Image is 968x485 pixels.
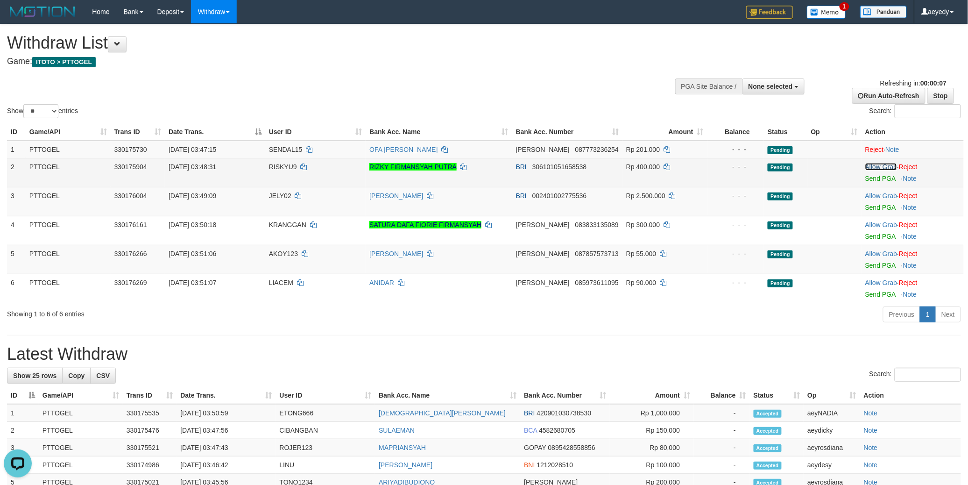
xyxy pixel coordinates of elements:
[899,163,918,171] a: Reject
[269,192,291,200] span: JELY02
[114,250,147,257] span: 330176266
[269,221,306,228] span: KRANGGAN
[865,175,896,182] a: Send PGA
[90,368,116,384] a: CSV
[123,387,177,404] th: Trans ID: activate to sort column ascending
[768,221,793,229] span: Pending
[169,279,216,286] span: [DATE] 03:51:07
[768,279,793,287] span: Pending
[852,88,926,104] a: Run Auto-Refresh
[865,221,897,228] a: Allow Grab
[96,372,110,379] span: CSV
[177,456,276,474] td: [DATE] 03:46:42
[177,439,276,456] td: [DATE] 03:47:43
[169,146,216,153] span: [DATE] 03:47:15
[32,57,96,67] span: ITOTO > PTTOGEL
[899,250,918,257] a: Reject
[935,307,961,322] a: Next
[39,404,123,422] td: PTTOGEL
[548,444,595,451] span: Copy 0895428558856 to clipboard
[123,422,177,439] td: 330175476
[746,6,793,19] img: Feedback.jpg
[7,158,26,187] td: 2
[379,444,426,451] a: MAPRIANSYAH
[754,462,782,470] span: Accepted
[265,123,366,141] th: User ID: activate to sort column ascending
[13,372,57,379] span: Show 25 rows
[369,279,394,286] a: ANIDAR
[626,250,657,257] span: Rp 55.000
[865,279,897,286] a: Allow Grab
[768,193,793,200] span: Pending
[26,141,111,158] td: PTTOGEL
[516,146,570,153] span: [PERSON_NAME]
[865,233,896,240] a: Send PGA
[886,146,900,153] a: Note
[610,456,694,474] td: Rp 100,000
[39,456,123,474] td: PTTOGEL
[694,439,750,456] td: -
[711,145,761,154] div: - - -
[622,123,707,141] th: Amount: activate to sort column ascending
[862,274,964,303] td: ·
[804,439,860,456] td: aeyrosdiana
[7,404,39,422] td: 1
[754,427,782,435] span: Accepted
[369,163,456,171] a: RIZKY FIRMANSYAH PUTRA
[804,404,860,422] td: aeyNADIA
[862,216,964,245] td: ·
[366,123,512,141] th: Bank Acc. Name: activate to sort column ascending
[379,461,432,469] a: [PERSON_NAME]
[7,104,78,118] label: Show entries
[276,439,375,456] td: ROJER123
[68,372,85,379] span: Copy
[532,192,587,200] span: Copy 002401002775536 to clipboard
[369,192,423,200] a: [PERSON_NAME]
[694,422,750,439] td: -
[276,387,375,404] th: User ID: activate to sort column ascending
[626,221,660,228] span: Rp 300.000
[711,162,761,171] div: - - -
[865,192,899,200] span: ·
[177,422,276,439] td: [DATE] 03:47:56
[524,461,535,469] span: BNI
[269,250,298,257] span: AKOY123
[575,250,619,257] span: Copy 087857573713 to clipboard
[375,387,520,404] th: Bank Acc. Name: activate to sort column ascending
[26,245,111,274] td: PTTOGEL
[742,78,805,94] button: None selected
[524,409,535,417] span: BRI
[7,187,26,216] td: 3
[7,216,26,245] td: 4
[269,279,293,286] span: LIACEM
[880,79,947,87] span: Refreshing in:
[269,163,297,171] span: RISKYU9
[114,279,147,286] span: 330176269
[276,422,375,439] td: CIBANGBAN
[524,444,546,451] span: GOPAY
[750,387,804,404] th: Status: activate to sort column ascending
[864,461,878,469] a: Note
[7,57,636,66] h4: Game:
[7,123,26,141] th: ID
[883,307,920,322] a: Previous
[7,368,63,384] a: Show 25 rows
[626,146,660,153] span: Rp 201.000
[903,233,917,240] a: Note
[26,123,111,141] th: Game/API: activate to sort column ascending
[539,427,575,434] span: Copy 4582680705 to clipboard
[711,278,761,287] div: - - -
[903,262,917,269] a: Note
[807,123,862,141] th: Op: activate to sort column ascending
[39,439,123,456] td: PTTOGEL
[111,123,165,141] th: Trans ID: activate to sort column ascending
[276,456,375,474] td: LINU
[862,141,964,158] td: ·
[626,163,660,171] span: Rp 400.000
[575,279,619,286] span: Copy 085973611095 to clipboard
[516,221,570,228] span: [PERSON_NAME]
[23,104,58,118] select: Showentries
[610,422,694,439] td: Rp 150,000
[869,368,961,382] label: Search:
[707,123,764,141] th: Balance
